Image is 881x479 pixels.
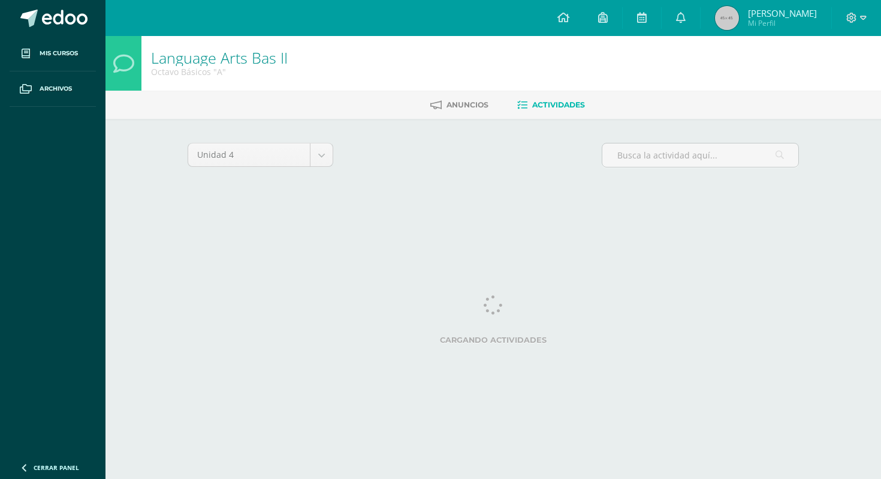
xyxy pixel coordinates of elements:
span: Mi Perfil [748,18,817,28]
span: Archivos [40,84,72,94]
img: 45x45 [715,6,739,30]
a: Actividades [517,95,585,115]
a: Language Arts Bas II [151,47,288,68]
a: Archivos [10,71,96,107]
a: Unidad 4 [188,143,333,166]
span: Anuncios [446,100,488,109]
input: Busca la actividad aquí... [602,143,798,167]
span: Mis cursos [40,49,78,58]
span: [PERSON_NAME] [748,7,817,19]
span: Actividades [532,100,585,109]
h1: Language Arts Bas II [151,49,288,66]
label: Cargando actividades [188,336,799,345]
a: Mis cursos [10,36,96,71]
span: Cerrar panel [34,463,79,472]
span: Unidad 4 [197,143,301,166]
div: Octavo Básicos 'A' [151,66,288,77]
a: Anuncios [430,95,488,115]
